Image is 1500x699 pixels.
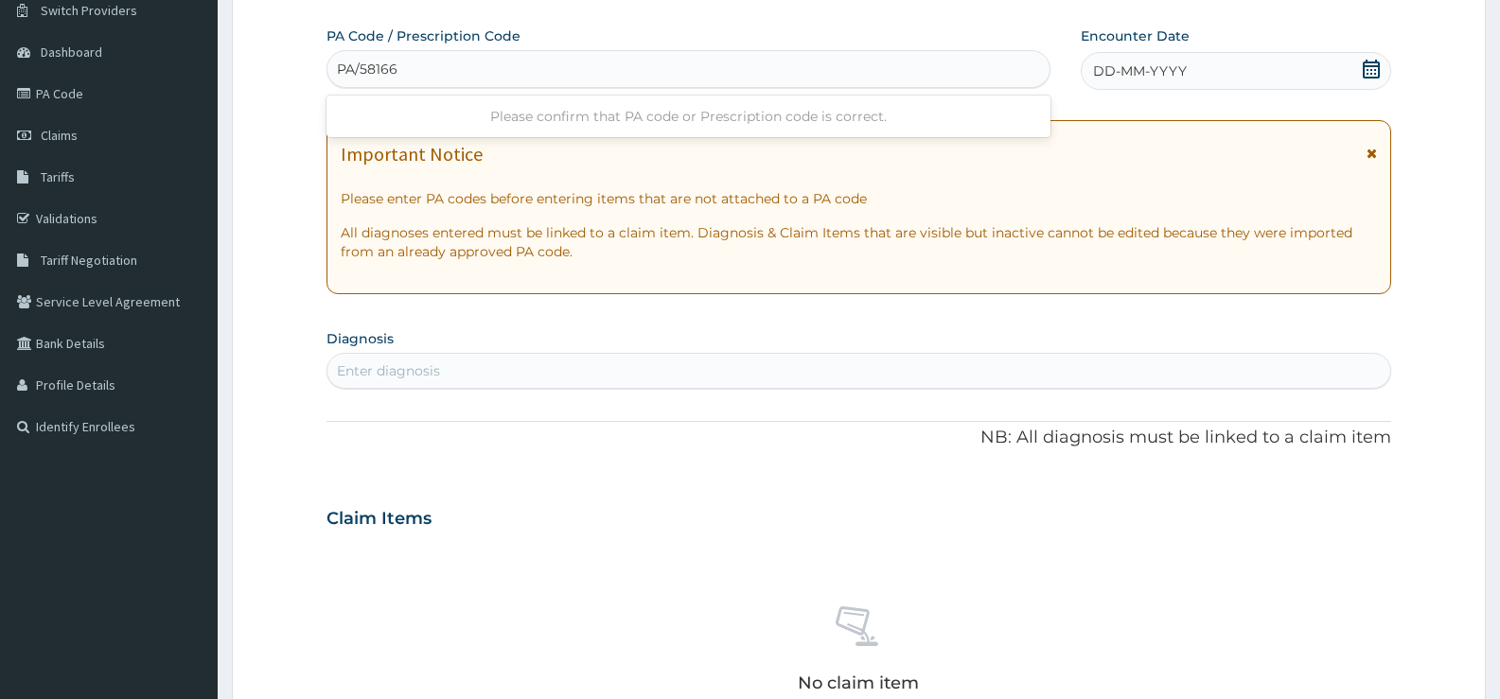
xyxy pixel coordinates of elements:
[341,144,483,165] h1: Important Notice
[41,44,102,61] span: Dashboard
[1081,26,1190,45] label: Encounter Date
[326,426,1391,450] p: NB: All diagnosis must be linked to a claim item
[41,168,75,185] span: Tariffs
[341,189,1377,208] p: Please enter PA codes before entering items that are not attached to a PA code
[41,252,137,269] span: Tariff Negotiation
[341,223,1377,261] p: All diagnoses entered must be linked to a claim item. Diagnosis & Claim Items that are visible bu...
[326,509,432,530] h3: Claim Items
[326,329,394,348] label: Diagnosis
[326,99,1050,133] div: Please confirm that PA code or Prescription code is correct.
[326,26,521,45] label: PA Code / Prescription Code
[798,673,919,692] p: No claim item
[41,2,137,19] span: Switch Providers
[337,361,440,380] div: Enter diagnosis
[41,127,78,144] span: Claims
[1093,61,1187,80] span: DD-MM-YYYY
